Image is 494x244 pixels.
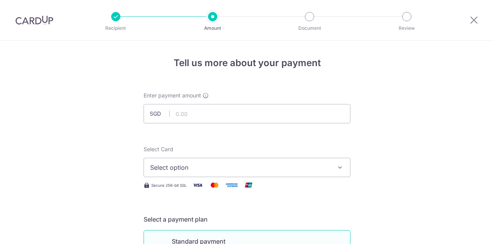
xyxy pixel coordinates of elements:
[445,221,486,240] iframe: Opens a widget where you can find more information
[144,215,350,224] h5: Select a payment plan
[150,163,330,172] span: Select option
[15,15,53,25] img: CardUp
[281,24,338,32] p: Document
[144,158,350,177] button: Select option
[144,146,173,152] span: translation missing: en.payables.payment_networks.credit_card.summary.labels.select_card
[207,180,222,190] img: Mastercard
[224,180,239,190] img: American Express
[184,24,241,32] p: Amount
[241,180,256,190] img: Union Pay
[144,56,350,70] h4: Tell us more about your payment
[87,24,144,32] p: Recipient
[190,180,205,190] img: Visa
[150,110,170,118] span: SGD
[144,92,201,99] span: Enter payment amount
[151,182,187,188] span: Secure 256-bit SSL
[144,104,350,123] input: 0.00
[378,24,435,32] p: Review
